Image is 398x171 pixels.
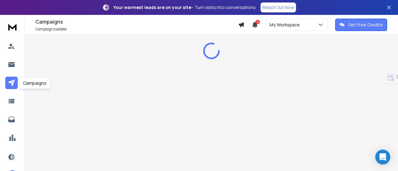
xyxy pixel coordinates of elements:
div: Campaigns [19,77,50,89]
a: Reach Out Now [261,2,296,12]
p: My Workspace [270,22,302,28]
p: Get Free Credits [348,22,383,28]
img: logo [6,21,19,33]
button: Get Free Credits [335,19,387,31]
p: – Turn visits into conversations [113,4,256,11]
p: Campaigns added [35,27,238,32]
h1: Campaigns [35,18,238,25]
span: 4 [256,20,260,24]
strong: Your warmest leads are on your site [113,4,191,10]
p: Reach Out Now [262,4,294,11]
div: Open Intercom Messenger [375,150,390,164]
